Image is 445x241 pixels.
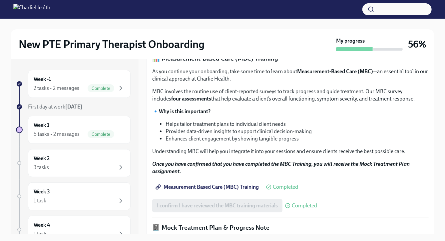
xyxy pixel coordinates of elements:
[273,184,298,190] span: Completed
[16,70,131,98] a: Week -12 tasks • 2 messagesComplete
[65,104,82,110] strong: [DATE]
[28,104,82,110] span: First day at work
[152,68,429,83] p: As you continue your onboarding, take some time to learn about —an essential tool in our clinical...
[152,161,410,174] strong: Once you have confirmed that you have completed the MBC Training, you will receive the Mock Treat...
[88,86,114,91] span: Complete
[16,149,131,177] a: Week 23 tasks
[34,121,49,129] h6: Week 1
[408,38,426,50] h3: 56%
[34,155,50,162] h6: Week 2
[34,188,50,195] h6: Week 3
[152,88,429,103] p: MBC involves the routine use of client-reported surveys to track progress and guide treatment. Ou...
[34,130,80,138] div: 5 tasks • 2 messages
[16,103,131,111] a: First day at work[DATE]
[34,85,79,92] div: 2 tasks • 2 messages
[297,68,373,75] strong: Measurement-Based Care (MBC)
[88,132,114,137] span: Complete
[159,108,211,115] strong: Why is this important?
[34,164,49,171] div: 3 tasks
[16,182,131,210] a: Week 31 task
[152,108,429,115] p: 🔹
[13,4,50,15] img: CharlieHealth
[152,148,429,155] p: Understanding MBC will help you integrate it into your sessions and ensure clients receive the be...
[171,96,211,102] strong: four assessments
[19,38,205,51] h2: New PTE Primary Therapist Onboarding
[152,180,263,194] a: Measurement Based Care (MBC) Training
[336,37,365,45] strong: My progress
[34,197,46,204] div: 1 task
[34,230,46,238] div: 1 task
[166,120,429,128] li: Helps tailor treatment plans to individual client needs
[34,221,50,229] h6: Week 4
[292,203,317,208] span: Completed
[166,135,429,142] li: Enhances client engagement by showing tangible progress
[34,76,51,83] h6: Week -1
[166,128,429,135] li: Provides data-driven insights to support clinical decision-making
[157,184,259,190] span: Measurement Based Care (MBC) Training
[152,223,429,232] p: 📓 Mock Treatment Plan & Progress Note
[16,116,131,144] a: Week 15 tasks • 2 messagesComplete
